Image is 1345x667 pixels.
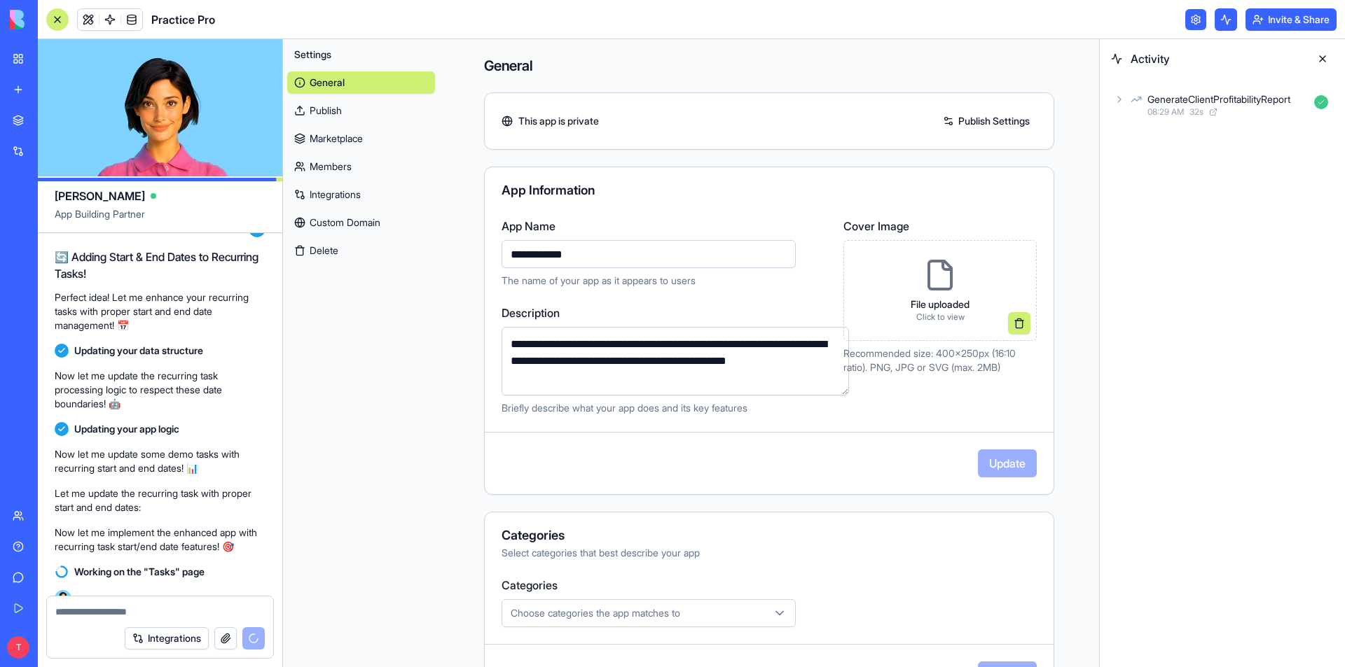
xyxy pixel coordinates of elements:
[287,239,435,262] button: Delete
[911,297,970,311] p: File uploaded
[287,155,435,178] a: Members
[55,248,265,282] h2: 🔄 Adding Start & End Dates to Recurring Tasks!
[843,346,1037,374] p: Recommended size: 400x250px (16:10 ratio). PNG, JPG or SVG (max. 2MB)
[287,127,435,150] a: Marketplace
[151,11,215,28] span: Practice Pro
[502,577,1037,594] label: Categories
[287,71,435,94] a: General
[55,207,265,232] span: App Building Partner
[74,422,179,436] span: Updating your app logic
[125,627,209,650] button: Integrations
[1131,50,1303,67] span: Activity
[74,344,203,358] span: Updating your data structure
[7,636,29,659] span: T
[287,43,435,66] button: Settings
[511,606,680,620] span: Choose categories the app matches to
[74,565,205,579] span: Working on the "Tasks" page
[55,447,265,475] p: Now let me update some demo tasks with recurring start and end dates! 📊
[287,183,435,206] a: Integrations
[502,274,827,288] p: The name of your app as it appears to users
[1189,106,1203,118] span: 32 s
[518,114,599,128] span: This app is private
[843,218,1037,234] label: Cover Image
[502,184,1037,197] div: App Information
[55,369,265,411] p: Now let me update the recurring task processing logic to respect these date boundaries! 🤖
[55,290,265,332] p: Perfect idea! Let me enhance your recurring tasks with proper start and end date management! 📅
[55,526,265,554] p: Now let me implement the enhanced app with recurring task start/end date features! 🎯
[10,10,97,29] img: logo
[484,56,1054,76] h4: General
[55,590,71,607] img: Ella_00000_wcx2te.png
[502,599,796,627] button: Choose categories the app matches to
[55,486,265,514] p: Let me update the recurring task with proper start and end dates:
[843,240,1037,341] div: File uploadedClick to view
[55,188,145,204] span: [PERSON_NAME]
[1246,8,1337,31] button: Invite & Share
[287,99,435,122] a: Publish
[502,304,849,321] label: Description
[936,110,1037,132] a: Publish Settings
[294,48,331,62] span: Settings
[911,311,970,323] p: Click to view
[502,529,1037,542] div: Categories
[1147,92,1290,106] div: GenerateClientProfitabilityReport
[1147,106,1184,118] span: 08:29 AM
[502,218,827,234] label: App Name
[502,546,1037,560] div: Select categories that best describe your app
[502,401,849,415] p: Briefly describe what your app does and its key features
[287,211,435,234] a: Custom Domain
